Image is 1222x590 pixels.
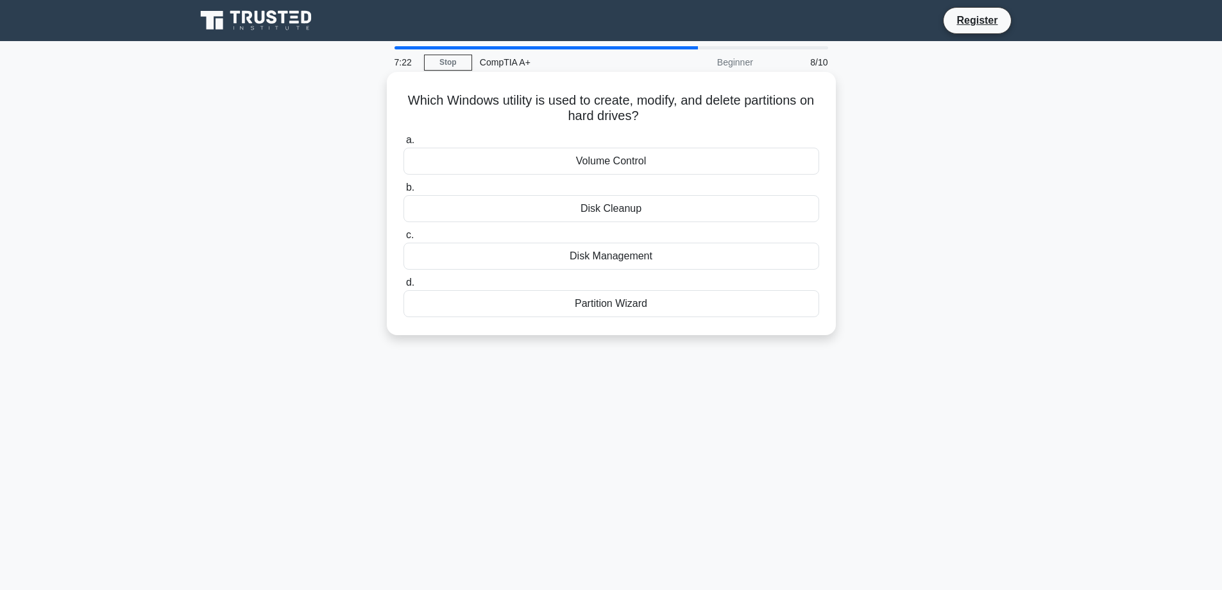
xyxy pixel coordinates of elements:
div: Partition Wizard [403,290,819,317]
div: Disk Cleanup [403,195,819,222]
span: b. [406,182,414,193]
div: 7:22 [387,49,424,75]
div: 8/10 [761,49,836,75]
span: a. [406,134,414,145]
a: Register [949,12,1005,28]
span: d. [406,277,414,288]
div: Disk Management [403,243,819,270]
div: Volume Control [403,148,819,175]
h5: Which Windows utility is used to create, modify, and delete partitions on hard drives? [402,92,820,125]
span: c. [406,229,414,240]
div: CompTIA A+ [472,49,649,75]
a: Stop [424,55,472,71]
div: Beginner [649,49,761,75]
